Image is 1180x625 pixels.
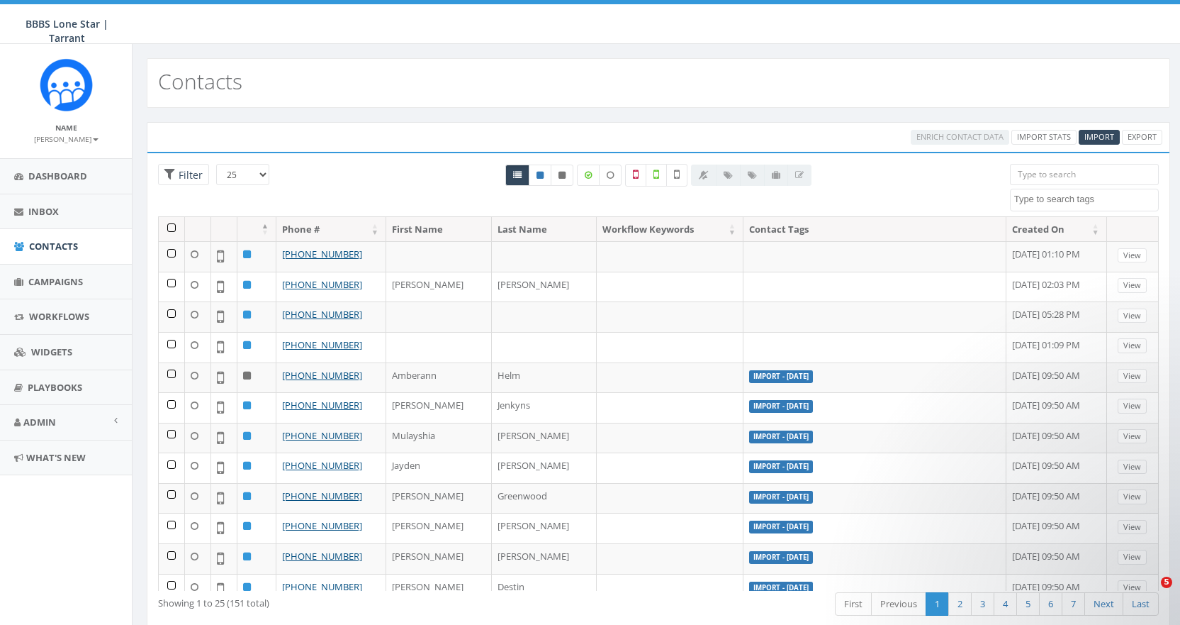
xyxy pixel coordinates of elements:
[29,240,78,253] span: Contacts
[26,17,108,45] span: BBBS Lone Star | Tarrant
[1084,131,1114,142] span: CSV files only
[282,429,362,442] a: [PHONE_NUMBER]
[1010,164,1159,185] input: Type to search
[1084,592,1123,616] a: Next
[1014,193,1158,206] textarea: Search
[282,278,362,291] a: [PHONE_NUMBER]
[1079,130,1120,145] a: Import
[871,592,926,616] a: Previous
[625,164,646,187] label: Not a Mobile
[40,58,93,111] img: Rally_Corp_Icon_1.png
[1006,241,1107,272] td: [DATE] 01:10 PM
[1006,332,1107,363] td: [DATE] 01:09 PM
[994,592,1017,616] a: 4
[23,416,56,428] span: Admin
[1118,248,1147,263] a: View
[28,275,83,288] span: Campaigns
[282,308,362,321] a: [PHONE_NUMBER]
[158,591,563,610] div: Showing 1 to 25 (151 total)
[34,134,99,144] small: [PERSON_NAME]
[536,171,544,179] i: This phone number is subscribed and will receive texts.
[28,170,87,182] span: Dashboard
[926,592,949,616] a: 1
[1118,369,1147,384] a: View
[1006,423,1107,453] td: [DATE] 09:50 AM
[749,582,813,594] label: Import - [DATE]
[597,217,743,242] th: Workflow Keywords: activate to sort column ascending
[386,423,492,453] td: Mulayshia
[1161,577,1172,588] span: 5
[749,431,813,443] label: Import - [DATE]
[492,453,597,483] td: [PERSON_NAME]
[282,519,362,532] a: [PHONE_NUMBER]
[1016,592,1040,616] a: 5
[492,483,597,514] td: Greenwood
[282,369,362,382] a: [PHONE_NUMBER]
[1006,363,1107,393] td: [DATE] 09:50 AM
[1118,278,1147,293] a: View
[28,381,82,394] span: Playbooks
[1123,592,1159,616] a: Last
[34,132,99,145] a: [PERSON_NAME]
[492,513,597,543] td: [PERSON_NAME]
[1006,392,1107,423] td: [DATE] 09:50 AM
[1006,453,1107,483] td: [DATE] 09:50 AM
[29,310,89,323] span: Workflows
[282,580,362,593] a: [PHONE_NUMBER]
[558,171,566,179] i: This phone number is unsubscribed and has opted-out of all texts.
[492,392,597,423] td: Jenkyns
[282,550,362,563] a: [PHONE_NUMBER]
[282,459,362,472] a: [PHONE_NUMBER]
[1132,577,1166,611] iframe: Intercom live chat
[1006,302,1107,332] td: [DATE] 05:28 PM
[1062,592,1085,616] a: 7
[386,217,492,242] th: First Name
[492,574,597,604] td: Destin
[529,165,551,186] a: Active
[386,483,492,514] td: [PERSON_NAME]
[1118,580,1147,595] a: View
[646,164,667,187] label: Validated
[599,165,622,186] label: Data not Enriched
[492,423,597,453] td: [PERSON_NAME]
[386,453,492,483] td: Jayden
[835,592,872,616] a: First
[743,217,1006,242] th: Contact Tags
[666,164,687,187] label: Not Validated
[28,205,59,218] span: Inbox
[577,165,600,186] label: Data Enriched
[282,338,362,351] a: [PHONE_NUMBER]
[492,363,597,393] td: Helm
[386,574,492,604] td: [PERSON_NAME]
[158,164,209,186] span: Advance Filter
[1118,429,1147,444] a: View
[492,543,597,574] td: [PERSON_NAME]
[1118,460,1147,475] a: View
[551,165,573,186] a: Opted Out
[505,165,529,186] a: All contacts
[1011,130,1077,145] a: Import Stats
[1122,130,1162,145] a: Export
[1118,309,1147,323] a: View
[276,217,386,242] th: Phone #: activate to sort column ascending
[31,345,72,358] span: Widgets
[749,460,813,473] label: Import - [DATE]
[1006,272,1107,302] td: [DATE] 02:03 PM
[492,217,597,242] th: Last Name
[1084,131,1114,142] span: Import
[948,592,972,616] a: 2
[1039,592,1062,616] a: 6
[1006,483,1107,514] td: [DATE] 09:50 AM
[1006,574,1107,604] td: [DATE] 09:50 AM
[749,491,813,504] label: Import - [DATE]
[282,248,362,260] a: [PHONE_NUMBER]
[1118,338,1147,353] a: View
[386,513,492,543] td: [PERSON_NAME]
[386,543,492,574] td: [PERSON_NAME]
[282,490,362,502] a: [PHONE_NUMBER]
[55,123,77,133] small: Name
[492,272,597,302] td: [PERSON_NAME]
[1006,217,1107,242] th: Created On: activate to sort column ascending
[749,400,813,413] label: Import - [DATE]
[749,370,813,383] label: Import - [DATE]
